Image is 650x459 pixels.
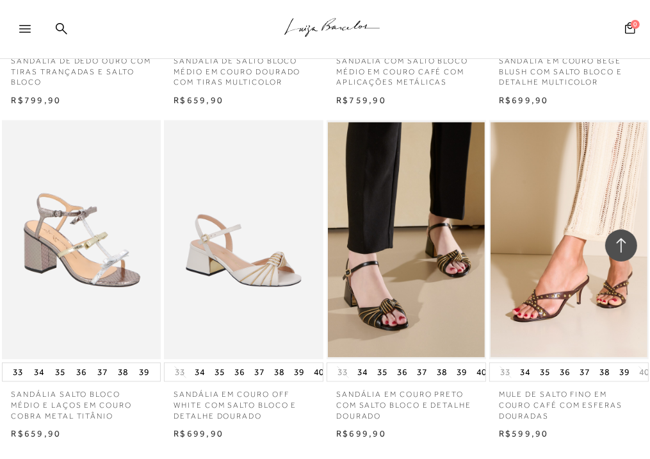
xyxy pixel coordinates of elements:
[453,363,471,381] button: 39
[556,363,574,381] button: 36
[171,366,189,378] button: 33
[328,122,485,357] img: SANDÁLIA EM COURO PRETO COM SALTO BLOCO E DETALHE DOURADO
[114,363,132,381] button: 38
[3,122,160,357] img: SANDÁLIA SALTO BLOCO MÉDIO E LAÇOS EM COURO COBRA METAL TITÂNIO
[496,366,514,378] button: 33
[12,95,61,105] span: R$799,90
[328,122,485,357] a: SANDÁLIA EM COURO PRETO COM SALTO BLOCO E DETALHE DOURADO SANDÁLIA EM COURO PRETO COM SALTO BLOCO...
[270,363,288,381] button: 38
[491,122,647,357] a: MULE DE SALTO FINO EM COURO CAFÉ COM ESFERAS DOURADAS MULE DE SALTO FINO EM COURO CAFÉ COM ESFERA...
[615,363,633,381] button: 39
[631,20,640,29] span: 0
[3,122,160,357] a: SANDÁLIA SALTO BLOCO MÉDIO E LAÇOS EM COURO COBRA METAL TITÂNIO SANDÁLIA SALTO BLOCO MÉDIO E LAÇO...
[491,122,647,357] img: MULE DE SALTO FINO EM COURO CAFÉ COM ESFERAS DOURADAS
[2,48,161,88] a: SANDÁLIA DE DEDO OURO COM TIRAS TRANÇADAS E SALTO BLOCO
[473,363,491,381] button: 40
[51,363,69,381] button: 35
[336,95,386,105] span: R$759,90
[334,366,352,378] button: 33
[499,95,549,105] span: R$699,90
[2,381,161,421] a: SANDÁLIA SALTO BLOCO MÉDIO E LAÇOS EM COURO COBRA METAL TITÂNIO
[516,363,534,381] button: 34
[231,363,248,381] button: 36
[93,363,111,381] button: 37
[621,21,639,38] button: 0
[9,363,27,381] button: 33
[499,428,549,438] span: R$599,90
[413,363,431,381] button: 37
[165,122,322,357] img: SANDÁLIA EM COURO OFF WHITE COM SALTO BLOCO E DETALHE DOURADO
[72,363,90,381] button: 36
[327,48,486,88] a: SANDÁLIA COM SALTO BLOCO MÉDIO EM COURO CAFÉ COM APLICAÇÕES METÁLICAS
[327,381,486,421] a: SANDÁLIA EM COURO PRETO COM SALTO BLOCO E DETALHE DOURADO
[336,428,386,438] span: R$699,90
[135,363,153,381] button: 39
[164,381,323,421] a: SANDÁLIA EM COURO OFF WHITE COM SALTO BLOCO E DETALHE DOURADO
[433,363,451,381] button: 38
[12,428,61,438] span: R$659,90
[596,363,613,381] button: 38
[489,48,649,88] a: SANDÁLIA EM COURO BEGE BLUSH COM SALTO BLOCO E DETALHE MULTICOLOR
[373,363,391,381] button: 35
[211,363,229,381] button: 35
[165,122,322,357] a: SANDÁLIA EM COURO OFF WHITE COM SALTO BLOCO E DETALHE DOURADO SANDÁLIA EM COURO OFF WHITE COM SAL...
[164,48,323,88] a: SANDÁLIA DE SALTO BLOCO MÉDIO EM COURO DOURADO COM TIRAS MULTICOLOR
[393,363,411,381] button: 36
[310,363,328,381] button: 40
[489,381,649,421] a: MULE DE SALTO FINO EM COURO CAFÉ COM ESFERAS DOURADAS
[290,363,308,381] button: 39
[576,363,594,381] button: 37
[30,363,48,381] button: 34
[174,95,223,105] span: R$659,90
[174,428,223,438] span: R$699,90
[191,363,209,381] button: 34
[353,363,371,381] button: 34
[536,363,554,381] button: 35
[250,363,268,381] button: 37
